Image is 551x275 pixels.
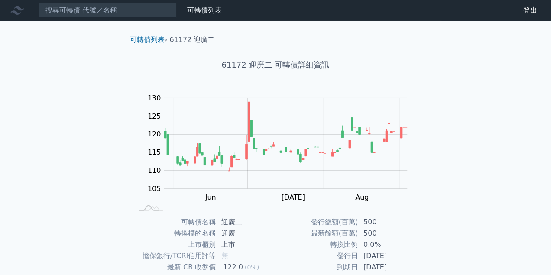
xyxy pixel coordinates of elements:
[245,264,259,271] span: (0%)
[38,3,177,18] input: 搜尋可轉債 代號／名稱
[148,166,161,175] tspan: 110
[130,36,165,44] a: 可轉債列表
[133,250,216,262] td: 擔保銀行/TCRI信用評等
[187,6,222,14] a: 可轉債列表
[282,193,305,201] tspan: [DATE]
[123,59,428,71] h1: 61172 迎廣二 可轉債詳細資訊
[133,262,216,273] td: 最新 CB 收盤價
[165,102,408,171] g: Series
[275,239,358,250] td: 轉換比例
[133,217,216,228] td: 可轉債名稱
[358,262,418,273] td: [DATE]
[275,228,358,239] td: 最新餘額(百萬)
[148,130,161,138] tspan: 120
[516,3,544,17] a: 登出
[275,262,358,273] td: 到期日
[356,193,369,201] tspan: Aug
[358,217,418,228] td: 500
[205,193,216,201] tspan: Jun
[358,250,418,262] td: [DATE]
[148,112,161,120] tspan: 125
[221,252,228,260] span: 無
[148,94,161,102] tspan: 130
[358,228,418,239] td: 500
[133,239,216,250] td: 上市櫃別
[216,217,275,228] td: 迎廣二
[216,228,275,239] td: 迎廣
[221,262,245,272] div: 122.0
[143,94,421,201] g: Chart
[275,250,358,262] td: 發行日
[148,148,161,156] tspan: 115
[133,228,216,239] td: 轉換標的名稱
[130,35,167,45] li: ›
[275,217,358,228] td: 發行總額(百萬)
[148,184,161,193] tspan: 105
[358,239,418,250] td: 0.0%
[170,35,215,45] li: 61172 迎廣二
[216,239,275,250] td: 上市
